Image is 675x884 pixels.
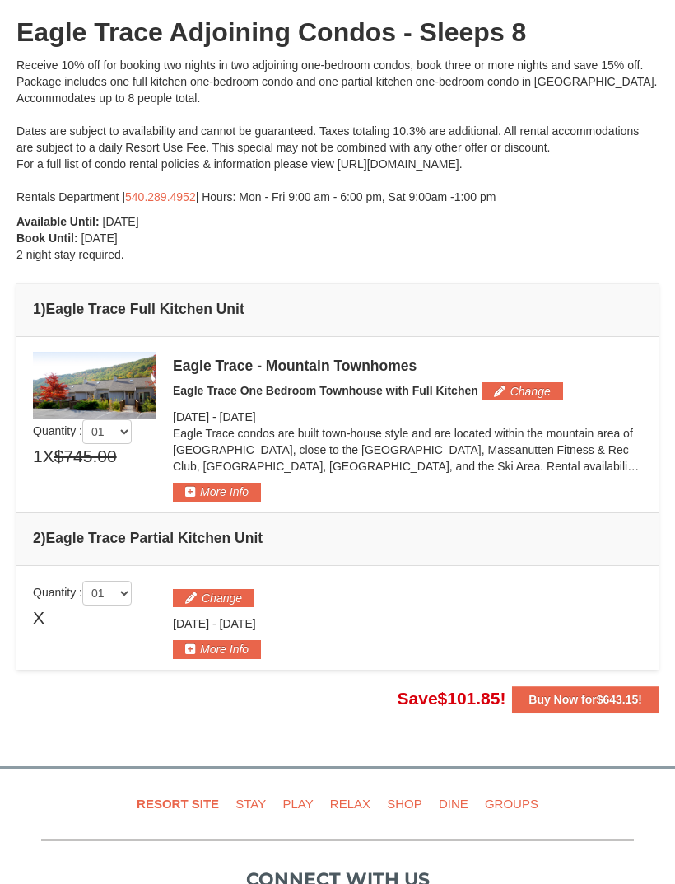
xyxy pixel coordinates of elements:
[16,232,78,245] strong: Book Until:
[33,301,642,317] h4: 1 Eagle Trace Full Kitchen Unit
[398,689,506,708] span: Save !
[103,215,139,228] span: [DATE]
[432,785,475,822] a: Dine
[16,16,659,49] h1: Eagle Trace Adjoining Condos - Sleeps 8
[229,785,272,822] a: Stay
[380,785,429,822] a: Shop
[33,444,43,469] span: 1
[33,530,642,546] h4: 2 Eagle Trace Partial Kitchen Unit
[173,384,478,397] span: Eagle Trace One Bedroom Townhouse with Full Kitchen
[173,589,254,607] button: Change
[212,410,216,423] span: -
[16,57,659,205] div: Receive 10% off for booking two nights in two adjoining one-bedroom condos, book three or more ni...
[33,586,132,599] span: Quantity :
[130,785,226,822] a: Resort Site
[41,301,46,317] span: )
[16,215,100,228] strong: Available Until:
[438,689,500,708] span: $101.85
[173,617,209,630] span: [DATE]
[33,424,132,437] span: Quantity :
[528,693,642,706] strong: Buy Now for !
[324,785,377,822] a: Relax
[41,530,46,546] span: )
[33,352,156,419] img: 19218983-1-9b289e55.jpg
[212,617,216,630] span: -
[54,444,117,469] span: $745.00
[43,444,54,469] span: X
[173,425,642,475] p: Eagle Trace condos are built town-house style and are located within the mountain area of [GEOGRA...
[597,693,639,706] span: $643.15
[16,248,124,261] span: 2 night stay required.
[173,483,261,501] button: More Info
[33,606,44,630] span: X
[81,232,118,245] span: [DATE]
[482,382,563,400] button: Change
[478,785,545,822] a: Groups
[125,190,196,203] a: 540.289.4952
[220,617,256,630] span: [DATE]
[276,785,319,822] a: Play
[173,640,261,658] button: More Info
[512,686,659,713] button: Buy Now for$643.15!
[173,410,209,423] span: [DATE]
[173,358,642,374] div: Eagle Trace - Mountain Townhomes
[220,410,256,423] span: [DATE]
